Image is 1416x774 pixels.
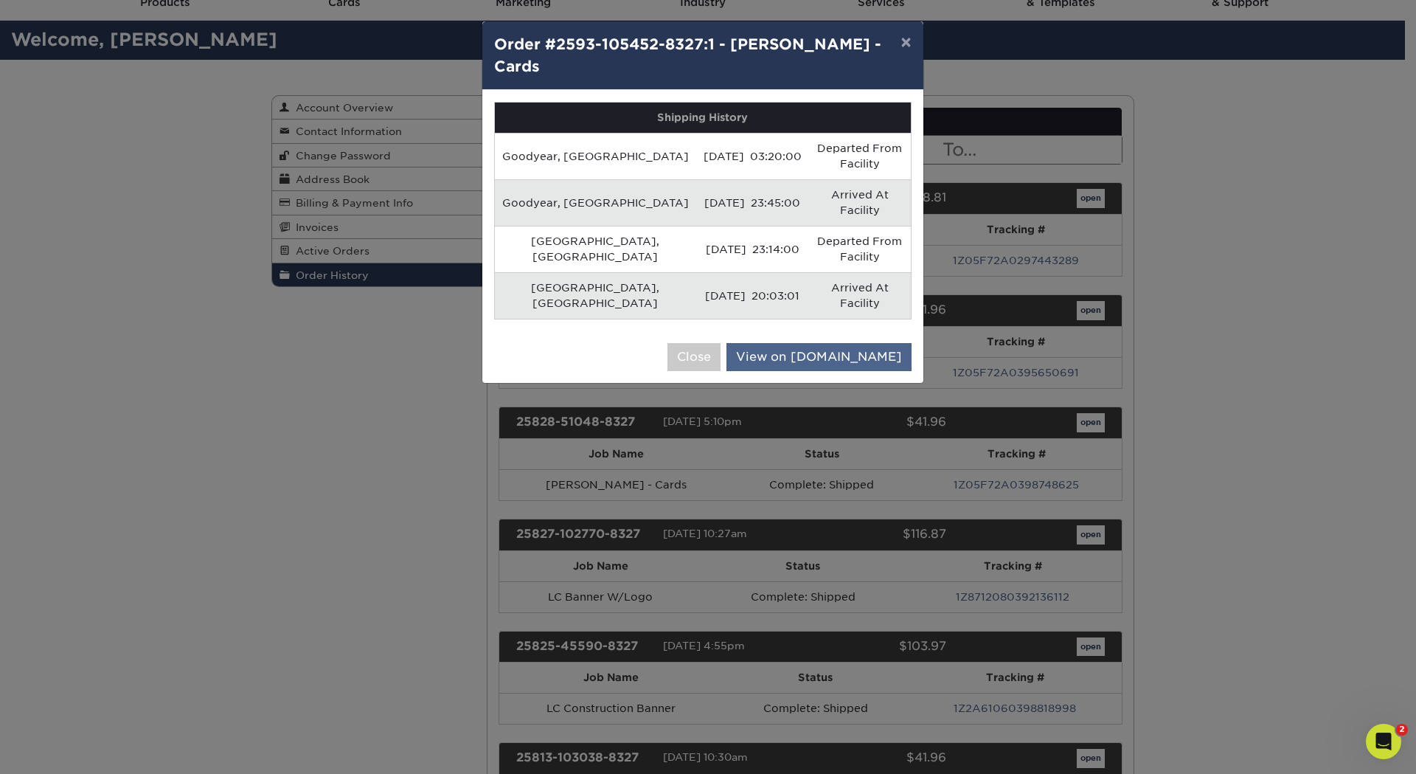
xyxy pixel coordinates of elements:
[696,179,809,226] td: [DATE] 23:45:00
[696,272,809,319] td: [DATE] 20:03:01
[495,272,696,319] td: [GEOGRAPHIC_DATA], [GEOGRAPHIC_DATA]
[696,226,809,272] td: [DATE] 23:14:00
[696,133,809,179] td: [DATE] 03:20:00
[809,272,911,319] td: Arrived At Facility
[1396,724,1408,736] span: 2
[809,226,911,272] td: Departed From Facility
[495,226,696,272] td: [GEOGRAPHIC_DATA], [GEOGRAPHIC_DATA]
[726,343,912,371] a: View on [DOMAIN_NAME]
[809,179,911,226] td: Arrived At Facility
[809,133,911,179] td: Departed From Facility
[889,21,923,63] button: ×
[495,133,696,179] td: Goodyear, [GEOGRAPHIC_DATA]
[494,33,912,77] h4: Order #2593-105452-8327:1 - [PERSON_NAME] - Cards
[667,343,721,371] button: Close
[495,179,696,226] td: Goodyear, [GEOGRAPHIC_DATA]
[1366,724,1401,759] iframe: Intercom live chat
[495,103,911,133] th: Shipping History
